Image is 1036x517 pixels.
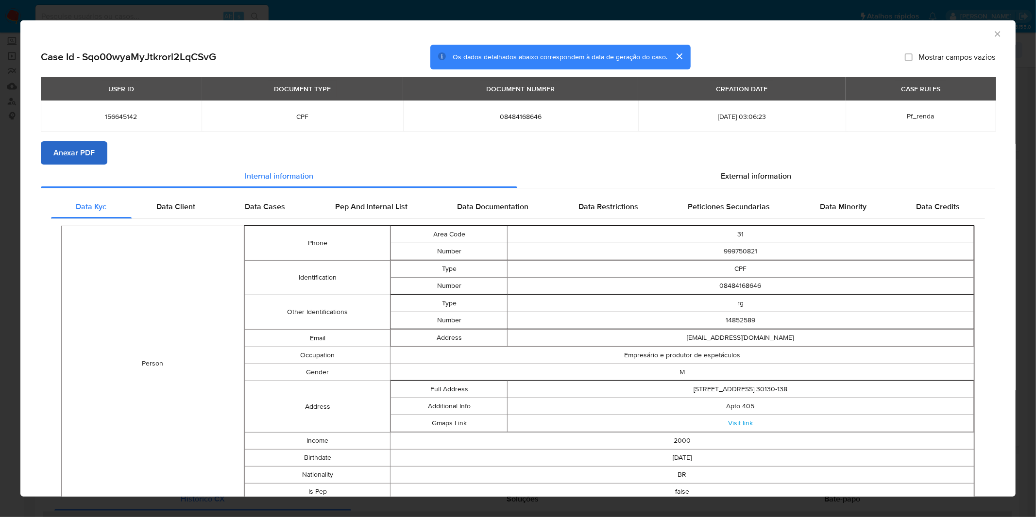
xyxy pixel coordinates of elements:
[415,112,627,121] span: 08484168646
[391,398,508,415] td: Additional Info
[907,111,934,121] span: Pf_renda
[993,29,1002,38] button: Fechar a janela
[391,243,508,260] td: Number
[245,483,391,500] td: Is Pep
[508,398,974,415] td: Apto 405
[453,52,667,62] span: Os dados detalhados abaixo correspondem à data de geração do caso.
[820,201,866,212] span: Data Minority
[41,50,216,63] h2: Case Id - Sqo00wyaMyJtkrorl2LqCSvG
[391,449,974,466] td: [DATE]
[458,201,529,212] span: Data Documentation
[578,201,638,212] span: Data Restrictions
[508,329,974,346] td: [EMAIL_ADDRESS][DOMAIN_NAME]
[245,329,391,347] td: Email
[895,81,946,97] div: CASE RULES
[245,364,391,381] td: Gender
[20,20,1016,497] div: closure-recommendation-modal
[917,201,960,212] span: Data Credits
[245,260,391,295] td: Identification
[391,483,974,500] td: false
[62,226,244,500] td: Person
[391,260,508,277] td: Type
[41,165,995,188] div: Detailed info
[245,381,391,432] td: Address
[245,226,391,260] td: Phone
[245,347,391,364] td: Occupation
[245,449,391,466] td: Birthdate
[480,81,560,97] div: DOCUMENT NUMBER
[918,52,995,62] span: Mostrar campos vazios
[508,226,974,243] td: 31
[508,312,974,329] td: 14852589
[245,201,285,212] span: Data Cases
[728,418,753,428] a: Visit link
[667,45,691,68] button: cerrar
[51,195,985,218] div: Detailed internal info
[391,295,508,312] td: Type
[391,312,508,329] td: Number
[650,112,833,121] span: [DATE] 03:06:23
[508,243,974,260] td: 999750821
[213,112,391,121] span: CPF
[156,201,195,212] span: Data Client
[710,81,773,97] div: CREATION DATE
[52,112,190,121] span: 156645142
[102,81,140,97] div: USER ID
[245,466,391,483] td: Nationality
[268,81,337,97] div: DOCUMENT TYPE
[391,364,974,381] td: M
[53,142,95,164] span: Anexar PDF
[508,295,974,312] td: rg
[245,170,313,182] span: Internal information
[391,226,508,243] td: Area Code
[508,277,974,294] td: 08484168646
[391,329,508,346] td: Address
[905,53,913,61] input: Mostrar campos vazios
[76,201,106,212] span: Data Kyc
[391,277,508,294] td: Number
[508,381,974,398] td: [STREET_ADDRESS] 30130-138
[508,260,974,277] td: CPF
[391,466,974,483] td: BR
[688,201,770,212] span: Peticiones Secundarias
[391,415,508,432] td: Gmaps Link
[245,432,391,449] td: Income
[41,141,107,165] button: Anexar PDF
[335,201,408,212] span: Pep And Internal List
[391,432,974,449] td: 2000
[721,170,791,182] span: External information
[391,381,508,398] td: Full Address
[391,347,974,364] td: Empresário e produtor de espetáculos
[245,295,391,329] td: Other Identifications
